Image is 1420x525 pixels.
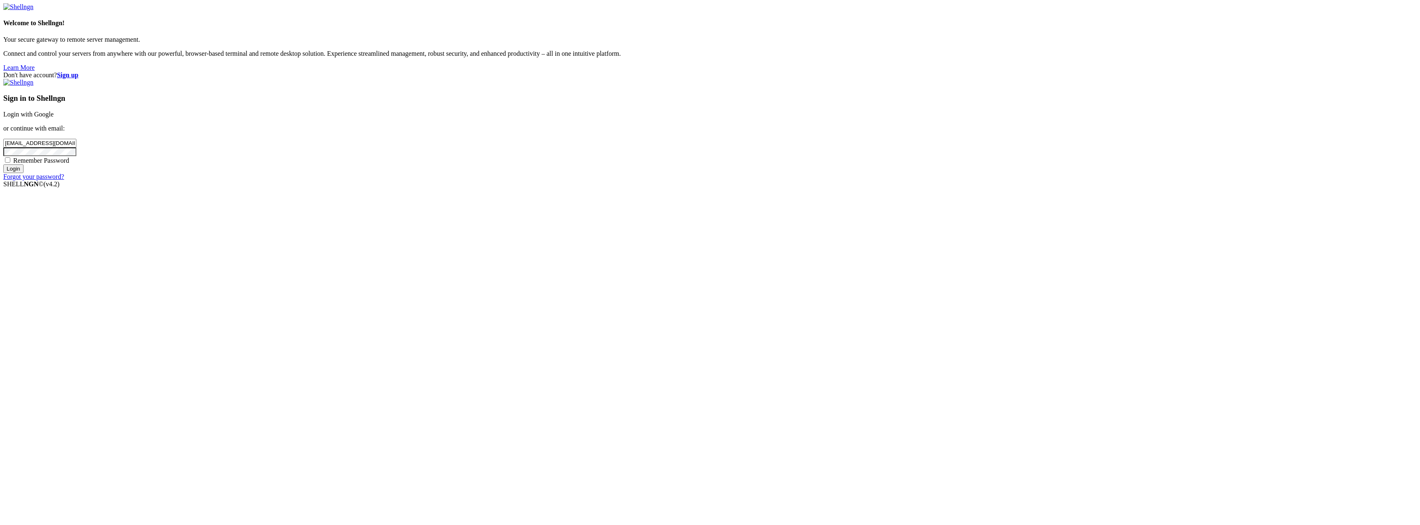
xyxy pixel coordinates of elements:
[3,164,24,173] input: Login
[5,157,10,163] input: Remember Password
[3,181,59,188] span: SHELL ©
[3,3,33,11] img: Shellngn
[3,50,1417,57] p: Connect and control your servers from anywhere with our powerful, browser-based terminal and remo...
[3,173,64,180] a: Forgot your password?
[3,139,76,147] input: Email address
[57,71,78,78] a: Sign up
[24,181,39,188] b: NGN
[3,94,1417,103] h3: Sign in to Shellngn
[3,111,54,118] a: Login with Google
[3,71,1417,79] div: Don't have account?
[3,125,1417,132] p: or continue with email:
[13,157,69,164] span: Remember Password
[3,36,1417,43] p: Your secure gateway to remote server management.
[3,79,33,86] img: Shellngn
[3,64,35,71] a: Learn More
[3,19,1417,27] h4: Welcome to Shellngn!
[44,181,60,188] span: 4.2.0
